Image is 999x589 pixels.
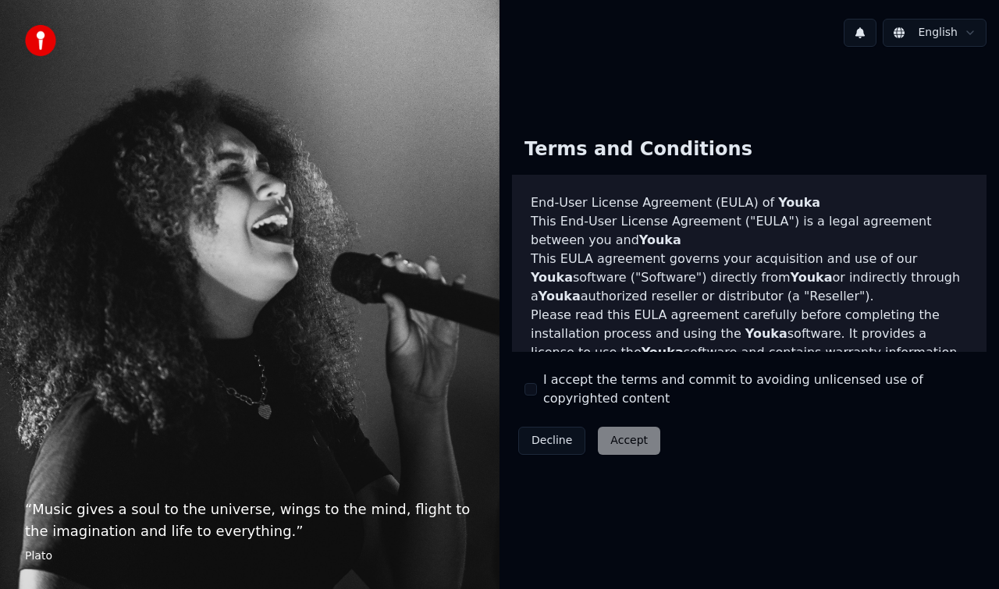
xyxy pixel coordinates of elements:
span: Youka [778,195,820,210]
button: Decline [518,427,585,455]
span: Youka [639,232,681,247]
span: Youka [745,326,787,341]
img: youka [25,25,56,56]
p: “ Music gives a soul to the universe, wings to the mind, flight to the imagination and life to ev... [25,499,475,542]
footer: Plato [25,548,475,564]
label: I accept the terms and commit to avoiding unlicensed use of copyrighted content [543,371,974,408]
p: This End-User License Agreement ("EULA") is a legal agreement between you and [531,212,968,250]
div: Terms and Conditions [512,125,765,175]
span: Youka [642,345,684,360]
h3: End-User License Agreement (EULA) of [531,193,968,212]
span: Youka [539,289,581,303]
p: Please read this EULA agreement carefully before completing the installation process and using th... [531,306,968,381]
span: Youka [791,270,833,285]
span: Youka [531,270,573,285]
p: This EULA agreement governs your acquisition and use of our software ("Software") directly from o... [531,250,968,306]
